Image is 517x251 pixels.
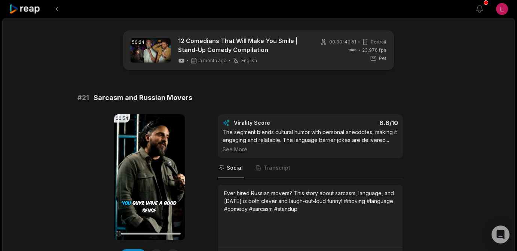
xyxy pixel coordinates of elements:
[234,119,314,127] div: Virality Score
[264,164,290,172] span: Transcript
[362,47,386,54] span: 23.976
[379,55,386,62] span: Pet
[241,58,257,64] span: English
[178,36,307,54] a: 12 Comedians That Will Make You Smile | Stand-Up Comedy Compilation
[224,189,397,213] div: Ever hired Russian movers? This story about sarcasm, language, and [DATE] is both clever and laug...
[371,39,386,45] span: Portrait
[223,145,398,153] div: See More
[199,58,227,64] span: a month ago
[329,39,356,45] span: 00:00 - 49:51
[223,128,398,153] div: The segment blends cultural humor with personal anecdotes, making it engaging and relatable. The ...
[227,164,243,172] span: Social
[379,47,386,53] span: fps
[492,226,510,244] div: Open Intercom Messenger
[77,93,89,103] span: # 21
[114,114,185,240] video: Your browser does not support mp4 format.
[318,119,398,127] div: 6.6 /10
[218,158,403,178] nav: Tabs
[94,93,192,103] span: Sarcasm and Russian Movers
